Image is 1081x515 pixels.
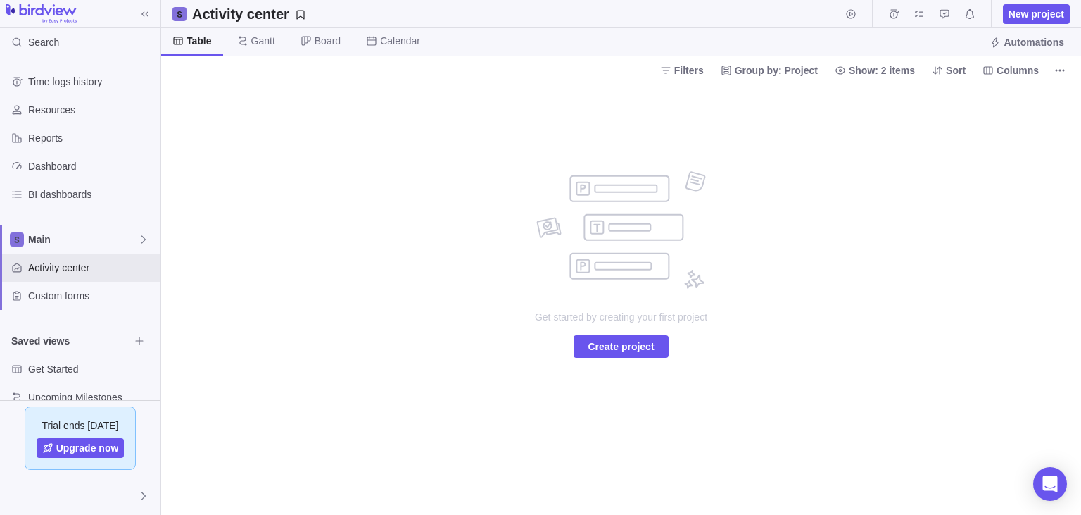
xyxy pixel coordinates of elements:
span: Main [28,232,138,247]
div: Open Intercom Messenger [1033,467,1067,501]
span: Time logs [884,4,904,24]
span: Start timer [841,4,861,24]
span: Automations [1004,35,1064,49]
span: Reports [28,131,155,145]
span: Activity center [28,261,155,275]
a: My assignments [909,11,929,22]
span: Time logs history [28,75,155,89]
span: Notifications [960,4,980,24]
a: Time logs [884,11,904,22]
span: Show: 2 items [849,63,915,77]
span: Filters [655,61,709,80]
span: Calendar [380,34,420,48]
span: Group by: Project [715,61,823,80]
span: Save your current layout and filters as a View [187,4,312,24]
a: Upgrade now [37,438,125,458]
h2: Activity center [192,4,289,24]
span: Filters [674,63,704,77]
span: Upcoming Milestones [28,390,155,404]
span: My assignments [909,4,929,24]
div: no data to show [481,84,762,515]
span: New project [1003,4,1070,24]
a: Approval requests [935,11,954,22]
span: Get started by creating your first project [481,310,762,324]
span: Get Started [28,362,155,376]
span: Create project [588,338,654,355]
span: Automations [984,32,1070,52]
span: Approval requests [935,4,954,24]
span: Board [315,34,341,48]
span: Trial ends [DATE] [42,418,119,433]
span: Dashboard [28,159,155,173]
span: Resources [28,103,155,117]
span: Group by: Project [735,63,818,77]
span: Search [28,35,59,49]
span: Sort [926,61,971,80]
span: More actions [1050,61,1070,80]
span: New project [1009,7,1064,21]
span: Browse views [129,331,149,351]
div: Victim [8,488,25,504]
img: logo [6,4,77,24]
span: Columns [997,63,1039,77]
span: Gantt [251,34,275,48]
span: Upgrade now [56,441,119,455]
span: Saved views [11,334,129,348]
span: Show: 2 items [829,61,921,80]
a: Notifications [960,11,980,22]
span: Custom forms [28,289,155,303]
span: BI dashboards [28,187,155,201]
span: Create project [574,335,668,358]
span: Sort [946,63,966,77]
span: Columns [977,61,1044,80]
span: Table [187,34,212,48]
